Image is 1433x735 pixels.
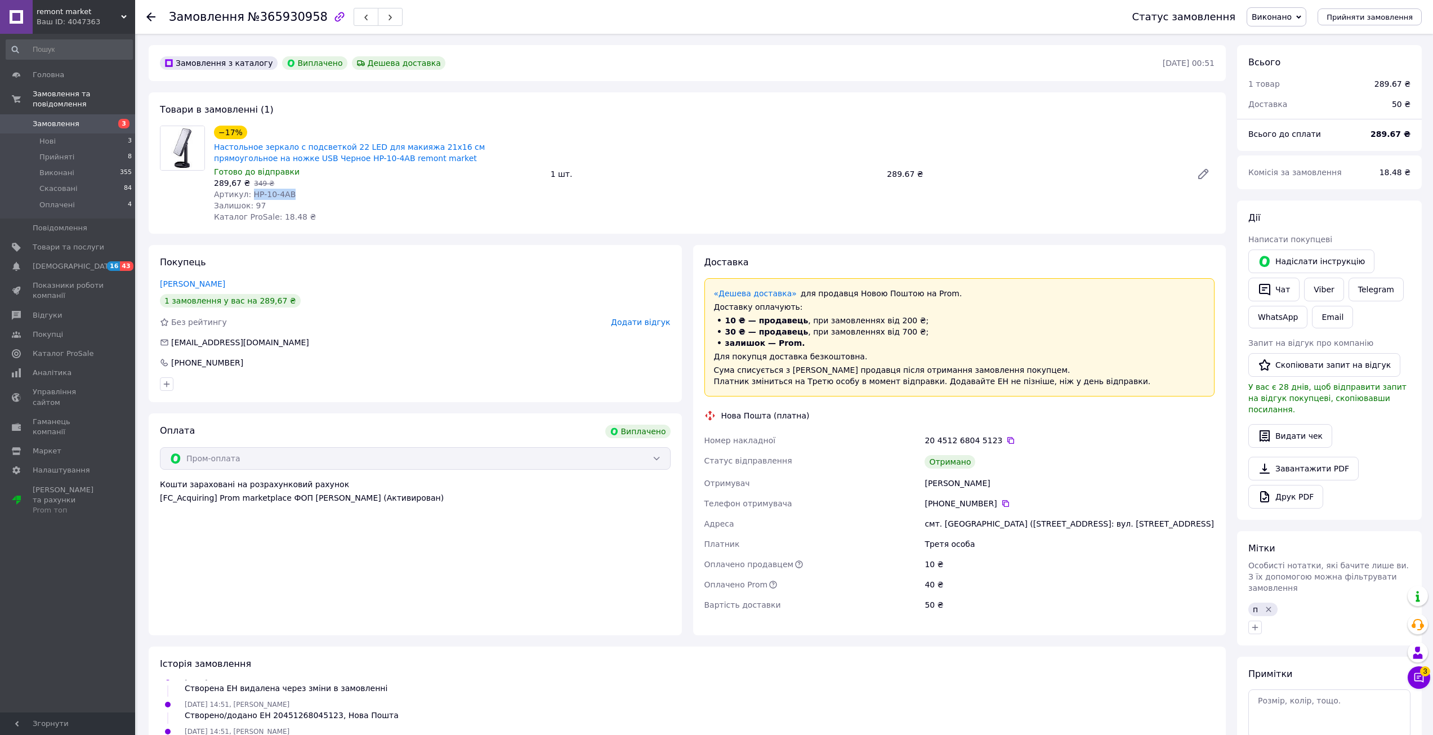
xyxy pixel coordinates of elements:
[714,289,797,298] a: «Дешева доставка»
[1349,278,1404,301] a: Telegram
[1248,212,1260,223] span: Дії
[39,136,56,146] span: Нові
[33,446,61,456] span: Маркет
[171,338,309,347] span: [EMAIL_ADDRESS][DOMAIN_NAME]
[546,166,883,182] div: 1 шт.
[39,184,78,194] span: Скасовані
[33,465,90,475] span: Налаштування
[1264,605,1273,614] svg: Видалити мітку
[1312,306,1353,328] button: Email
[160,658,251,669] span: Історія замовлення
[704,519,734,528] span: Адреса
[605,425,671,438] div: Виплачено
[33,349,93,359] span: Каталог ProSale
[39,152,74,162] span: Прийняті
[718,410,813,421] div: Нова Пошта (платна)
[1248,669,1292,679] span: Примітки
[922,534,1217,554] div: Третя особа
[33,329,63,340] span: Покупці
[214,201,266,210] span: Залишок: 97
[160,56,278,70] div: Замовлення з каталогу
[1370,130,1410,139] b: 289.67 ₴
[704,479,750,488] span: Отримувач
[33,417,104,437] span: Гаманець компанії
[714,315,1206,326] li: , при замовленнях від 200 ₴;
[1374,78,1410,90] div: 289.67 ₴
[1248,457,1359,480] a: Завантажити PDF
[171,318,227,327] span: Без рейтингу
[714,326,1206,337] li: , при замовленнях від 700 ₴;
[33,70,64,80] span: Головна
[1248,353,1400,377] button: Скопіювати запит на відгук
[160,425,195,436] span: Оплата
[214,179,250,188] span: 289,67 ₴
[725,338,805,348] span: залишок — Prom.
[185,674,229,681] span: [DATE] 14:51
[160,492,671,504] div: [FC_Acquiring] Prom marketplace ФОП [PERSON_NAME] (Активирован)
[170,357,244,368] div: [PHONE_NUMBER]
[254,180,274,188] span: 349 ₴
[725,327,809,336] span: 30 ₴ — продавець
[128,200,132,210] span: 4
[33,242,104,252] span: Товари та послуги
[714,301,1206,313] div: Доставку оплачують:
[39,168,74,178] span: Виконані
[33,89,135,109] span: Замовлення та повідомлення
[214,167,300,176] span: Готово до відправки
[33,119,79,129] span: Замовлення
[1248,338,1373,348] span: Запит на відгук про компанію
[1318,8,1422,25] button: Прийняти замовлення
[922,554,1217,574] div: 10 ₴
[1252,12,1292,21] span: Виконано
[1248,561,1409,593] span: Особисті нотатки, які бачите лише ви. З їх допомогою можна фільтрувати замовлення
[1408,666,1430,689] button: Чат з покупцем3
[704,560,794,569] span: Оплачено продавцем
[714,364,1206,387] div: Сума списується з [PERSON_NAME] продавця після отримання замовлення покупцем. Платник зміниться н...
[1248,100,1287,109] span: Доставка
[704,456,792,465] span: Статус відправлення
[214,212,316,221] span: Каталог ProSale: 18.48 ₴
[160,294,301,308] div: 1 замовлення у вас на 289,67 ₴
[1253,605,1258,614] span: п
[1163,59,1215,68] time: [DATE] 00:51
[6,39,133,60] input: Пошук
[160,126,204,170] img: Настольное зеркало с подсветкой 22 LED для макияжа 21х16 см прямоугольное на ножке USB Черное HP-...
[37,7,121,17] span: remont market
[146,11,155,23] div: Повернутися назад
[160,104,274,115] span: Товари в замовленні (1)
[1327,13,1413,21] span: Прийняти замовлення
[1248,168,1342,177] span: Комісія за замовлення
[33,505,104,515] div: Prom топ
[925,435,1215,446] div: 20 4512 6804 5123
[124,184,132,194] span: 84
[128,136,132,146] span: 3
[922,574,1217,595] div: 40 ₴
[185,710,399,721] div: Створено/додано ЕН 20451268045123, Нова Пошта
[704,499,792,508] span: Телефон отримувача
[118,119,130,128] span: 3
[922,514,1217,534] div: смт. [GEOGRAPHIC_DATA] ([STREET_ADDRESS]: вул. [STREET_ADDRESS]
[352,56,445,70] div: Дешева доставка
[33,261,116,271] span: [DEMOGRAPHIC_DATA]
[1192,163,1215,185] a: Редагувати
[185,701,289,709] span: [DATE] 14:51, [PERSON_NAME]
[39,200,75,210] span: Оплачені
[33,387,104,407] span: Управління сайтом
[704,257,749,268] span: Доставка
[1248,278,1300,301] button: Чат
[1248,130,1321,139] span: Всього до сплати
[925,455,975,469] div: Отримано
[1248,424,1332,448] button: Видати чек
[1248,306,1307,328] a: WhatsApp
[1248,485,1323,509] a: Друк PDF
[160,257,206,268] span: Покупець
[704,540,740,549] span: Платник
[1380,168,1410,177] span: 18.48 ₴
[1132,11,1235,23] div: Статус замовлення
[214,190,296,199] span: Артикул: HP-10-4AB
[33,223,87,233] span: Повідомлення
[882,166,1188,182] div: 289.67 ₴
[1248,235,1332,244] span: Написати покупцеві
[704,580,768,589] span: Оплачено Prom
[160,279,225,288] a: [PERSON_NAME]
